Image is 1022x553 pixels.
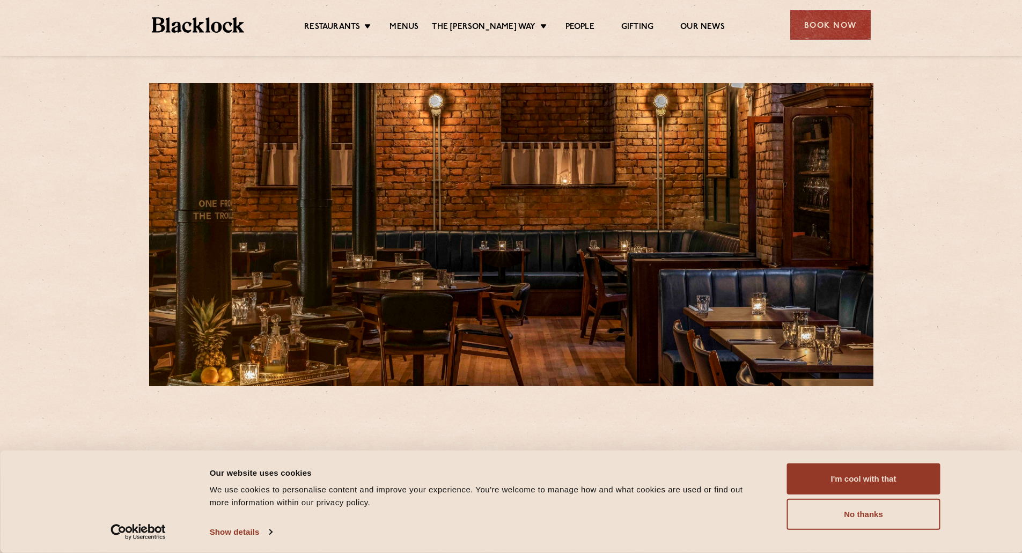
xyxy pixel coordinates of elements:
div: We use cookies to personalise content and improve your experience. You're welcome to manage how a... [210,483,763,509]
a: Restaurants [304,22,360,34]
a: Show details [210,524,272,540]
a: The [PERSON_NAME] Way [432,22,535,34]
img: BL_Textured_Logo-footer-cropped.svg [152,17,245,33]
a: Usercentrics Cookiebot - opens in a new window [91,524,185,540]
div: Our website uses cookies [210,466,763,479]
a: People [565,22,594,34]
a: Gifting [621,22,653,34]
button: I'm cool with that [787,463,940,495]
a: Our News [680,22,725,34]
a: Menus [389,22,418,34]
div: Book Now [790,10,871,40]
button: No thanks [787,499,940,530]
